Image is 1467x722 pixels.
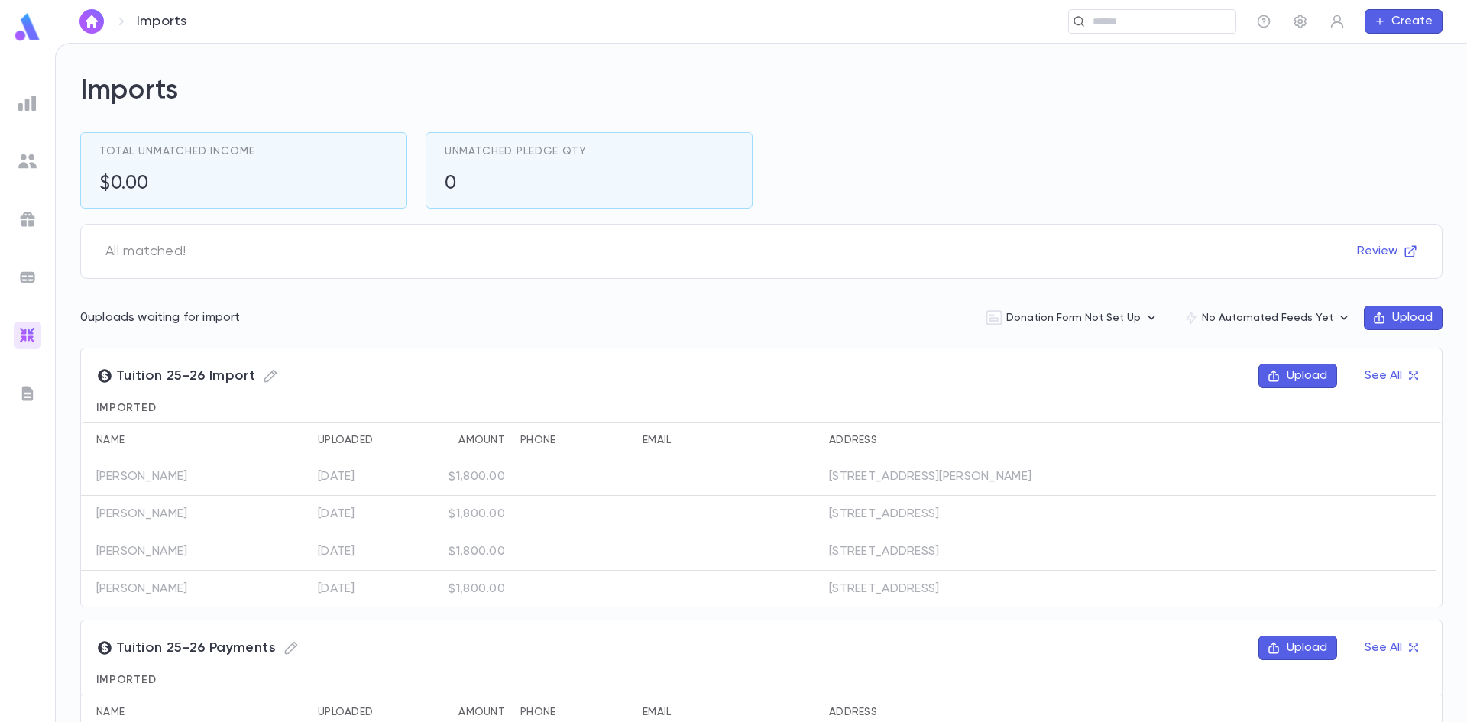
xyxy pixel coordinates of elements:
[318,422,373,458] div: Uploaded
[449,469,505,484] div: $1,800.00
[1365,9,1443,34] button: Create
[829,469,1031,484] div: [STREET_ADDRESS][PERSON_NAME]
[96,544,187,559] p: [PERSON_NAME]
[318,507,355,522] div: 8/19/2025
[96,507,187,522] p: [PERSON_NAME]
[821,422,1089,458] div: Address
[80,310,240,325] p: 0 uploads waiting for import
[1258,636,1337,660] button: Upload
[96,675,157,685] span: Imported
[96,234,195,269] span: All matched!
[1364,306,1443,330] button: Upload
[18,268,37,287] img: batches_grey.339ca447c9d9533ef1741baa751efc33.svg
[445,145,587,157] span: Unmatched Pledge Qty
[18,210,37,228] img: campaigns_grey.99e729a5f7ee94e3726e6486bddda8f1.svg
[973,303,1171,332] button: Donation Form Not Set Up
[829,544,939,559] div: [STREET_ADDRESS]
[310,422,425,458] div: Uploaded
[829,507,939,522] div: [STREET_ADDRESS]
[318,469,355,484] div: 8/19/2025
[449,544,505,559] div: $1,800.00
[425,422,513,458] div: Amount
[513,422,635,458] div: Phone
[80,74,1443,108] h2: Imports
[458,422,505,458] div: Amount
[643,422,671,458] div: Email
[18,384,37,403] img: letters_grey.7941b92b52307dd3b8a917253454ce1c.svg
[449,507,505,522] div: $1,800.00
[635,422,821,458] div: Email
[1348,239,1427,264] button: Review
[83,15,101,28] img: home_white.a664292cf8c1dea59945f0da9f25487c.svg
[449,581,505,597] div: $1,800.00
[1355,636,1427,660] button: See All
[18,94,37,112] img: reports_grey.c525e4749d1bce6a11f5fe2a8de1b229.svg
[829,581,939,597] div: [STREET_ADDRESS]
[18,152,37,170] img: students_grey.60c7aba0da46da39d6d829b817ac14fc.svg
[12,12,43,42] img: logo
[318,581,355,597] div: 8/19/2025
[520,422,555,458] div: Phone
[96,581,187,597] p: [PERSON_NAME]
[445,173,587,196] h5: 0
[96,403,157,413] span: Imported
[99,145,254,157] span: Total Unmatched Income
[1355,364,1427,388] button: See All
[18,326,37,345] img: imports_gradient.a72c8319815fb0872a7f9c3309a0627a.svg
[99,173,254,196] h5: $0.00
[137,13,186,30] p: Imports
[1258,364,1337,388] button: Upload
[96,636,303,660] span: Tuition 25-26 Payments
[318,544,355,559] div: 8/19/2025
[1171,303,1364,332] button: No Automated Feeds Yet
[96,469,187,484] p: [PERSON_NAME]
[96,422,125,458] div: Name
[81,422,272,458] div: Name
[829,422,877,458] div: Address
[96,364,283,388] span: Tuition 25-26 Import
